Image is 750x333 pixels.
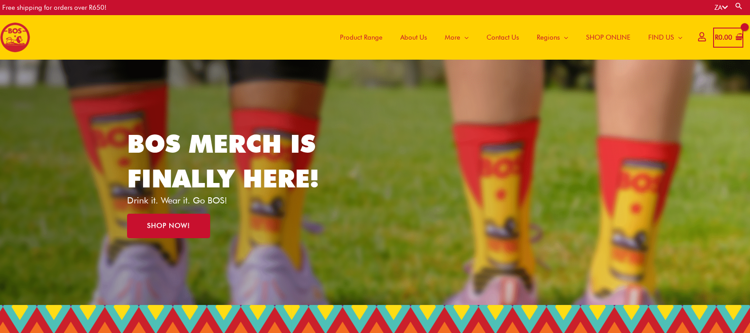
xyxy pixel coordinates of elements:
a: SHOP ONLINE [577,15,639,60]
a: Product Range [331,15,391,60]
span: Contact Us [487,24,519,51]
span: R [715,33,718,41]
a: About Us [391,15,436,60]
nav: Site Navigation [324,15,691,60]
a: SHOP NOW! [127,214,210,238]
span: SHOP ONLINE [586,24,630,51]
a: Contact Us [478,15,528,60]
a: More [436,15,478,60]
p: Drink it. Wear it. Go BOS! [127,196,332,205]
a: View Shopping Cart, empty [713,28,743,48]
span: About Us [400,24,427,51]
a: ZA [714,4,728,12]
span: FIND US [648,24,674,51]
a: BOS MERCH IS FINALLY HERE! [127,129,319,193]
span: Regions [537,24,560,51]
a: Regions [528,15,577,60]
span: Product Range [340,24,383,51]
span: SHOP NOW! [147,223,190,229]
bdi: 0.00 [715,33,732,41]
a: Search button [734,2,743,10]
span: More [445,24,460,51]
